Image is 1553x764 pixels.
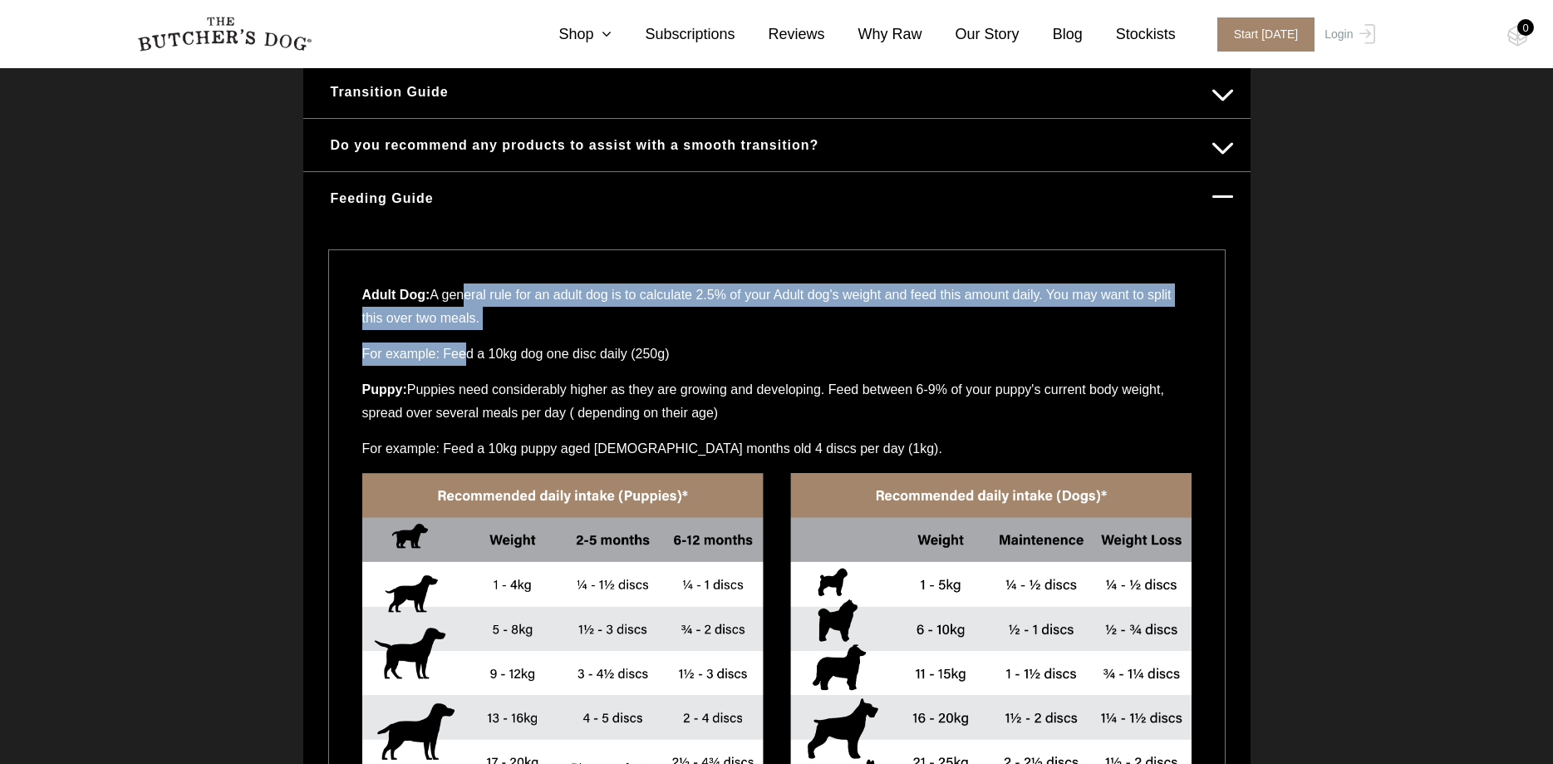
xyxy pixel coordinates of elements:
p: A general rule for an adult dog is to calculate 2.5% of your Adult dog's weight and feed this amo... [362,283,1192,343]
a: Blog [1020,23,1083,46]
a: Login [1320,17,1374,52]
img: TBD_Cart-Empty.png [1507,25,1528,47]
b: Puppy: [362,382,407,397]
p: For example: Feed a 10kg dog one disc daily (250g) [362,343,1192,378]
button: Transition Guide [320,76,1234,108]
a: Reviews [735,23,825,46]
b: Adult Dog: [362,288,430,302]
p: Puppies need considerably higher as they are growing and developing. Feed between 6-9% of your pu... [362,378,1192,437]
a: Why Raw [825,23,922,46]
button: Do you recommend any products to assist with a smooth transition? [320,129,1234,161]
span: Start [DATE] [1217,17,1315,52]
a: Stockists [1083,23,1176,46]
a: Our Story [922,23,1020,46]
a: Start [DATE] [1201,17,1321,52]
a: Subscriptions [612,23,735,46]
a: Shop [525,23,612,46]
div: 0 [1517,19,1534,36]
button: Feeding Guide [320,182,1234,214]
p: For example: Feed a 10kg puppy aged [DEMOGRAPHIC_DATA] months old 4 discs per day (1kg). [362,437,1192,473]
